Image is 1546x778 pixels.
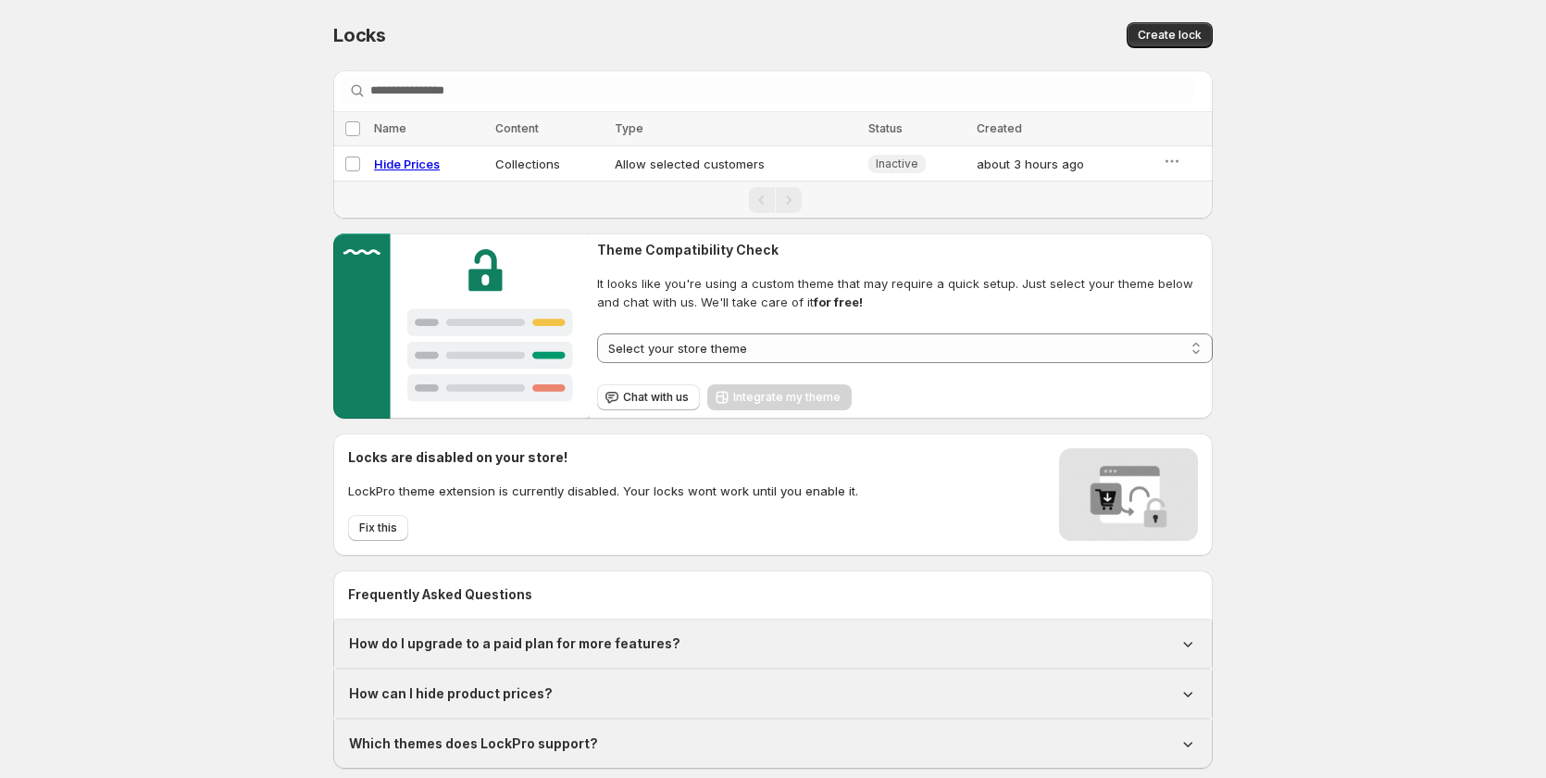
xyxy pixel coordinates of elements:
button: Chat with us [597,384,700,410]
h1: How can I hide product prices? [349,684,553,703]
span: Locks [333,24,386,46]
td: Collections [490,146,609,182]
button: Create lock [1127,22,1213,48]
td: Allow selected customers [609,146,863,182]
span: It looks like you're using a custom theme that may require a quick setup. Just select your theme ... [597,274,1213,311]
nav: Pagination [333,181,1213,219]
p: LockPro theme extension is currently disabled. Your locks wont work until you enable it. [348,482,858,500]
h2: Frequently Asked Questions [348,585,1198,604]
span: Create lock [1138,28,1202,43]
h1: How do I upgrade to a paid plan for more features? [349,634,680,653]
span: Content [495,121,539,135]
span: Inactive [876,157,918,171]
span: Type [615,121,643,135]
span: Name [374,121,406,135]
h2: Locks are disabled on your store! [348,448,858,467]
img: Locks disabled [1059,448,1198,541]
span: Fix this [359,521,397,535]
span: Created [977,121,1022,135]
a: Hide Prices [374,157,440,171]
span: Chat with us [623,390,689,405]
h2: Theme Compatibility Check [597,241,1213,259]
td: about 3 hours ago [971,146,1158,182]
strong: for free! [814,295,863,309]
img: Customer support [333,233,590,419]
span: Status [868,121,903,135]
h1: Which themes does LockPro support? [349,734,598,753]
button: Fix this [348,515,408,541]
